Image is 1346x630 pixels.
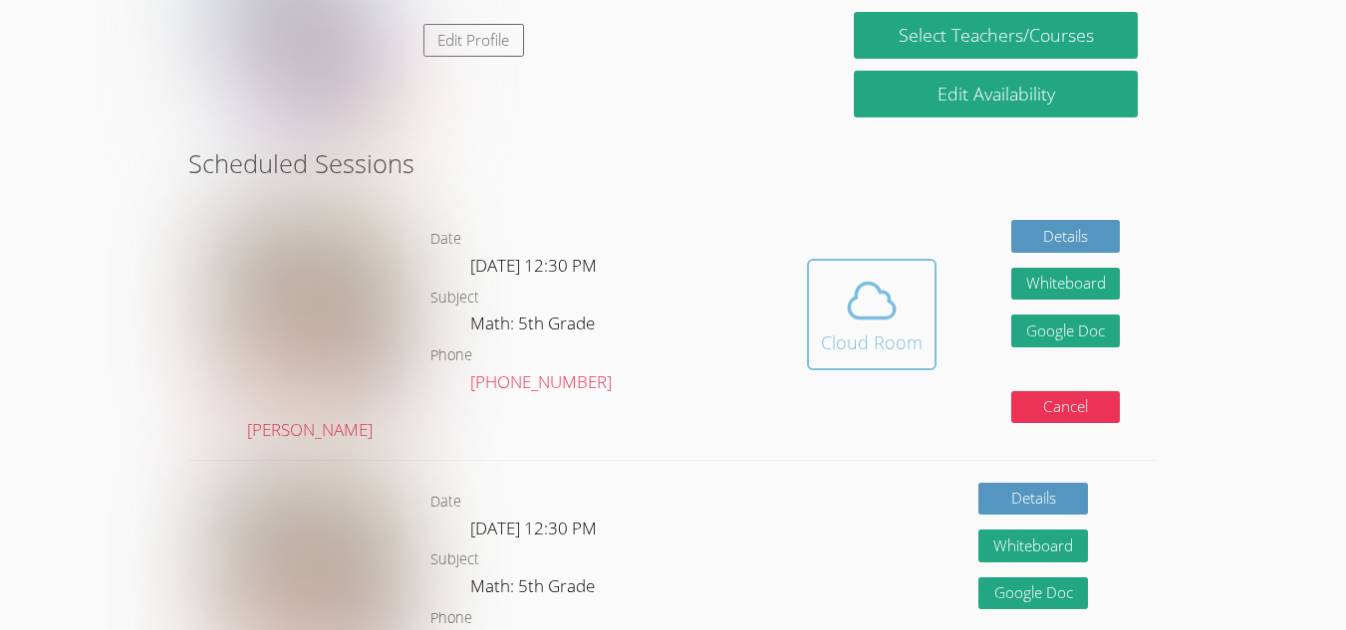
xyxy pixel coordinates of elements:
a: Details [1011,220,1121,253]
a: Edit Profile [423,24,525,57]
button: Cancel [1011,391,1121,424]
a: Select Teachers/Courses [854,12,1138,59]
a: Google Doc [1011,315,1121,347]
img: IMG_4957.jpeg [218,213,401,407]
dd: Math: 5th Grade [470,572,599,606]
dt: Date [430,490,461,515]
span: [DATE] 12:30 PM [470,517,597,539]
a: Google Doc [978,577,1088,610]
div: Cloud Room [821,328,923,356]
button: Whiteboard [1011,268,1121,301]
dt: Subject [430,547,479,572]
a: [PHONE_NUMBER] [470,370,612,393]
h2: Scheduled Sessions [188,144,1158,182]
button: Cloud Room [807,259,937,370]
dt: Phone [430,343,472,368]
a: Edit Availability [854,71,1138,117]
a: Details [978,483,1088,516]
a: [PERSON_NAME] [218,213,401,445]
button: Whiteboard [978,529,1088,562]
span: [DATE] 12:30 PM [470,254,597,277]
dt: Subject [430,286,479,311]
dd: Math: 5th Grade [470,310,599,343]
dt: Date [430,227,461,252]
